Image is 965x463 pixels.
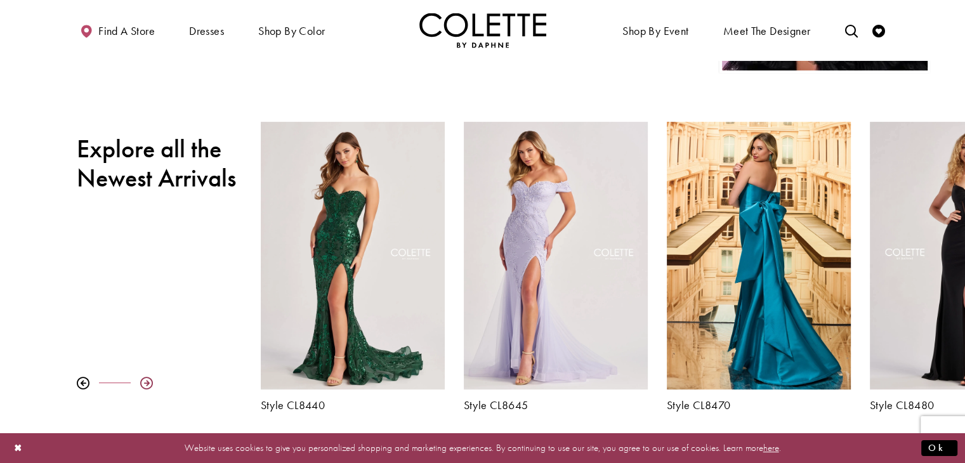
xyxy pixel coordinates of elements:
[657,112,860,421] div: Colette by Daphne Style No. CL8470
[189,25,224,37] span: Dresses
[91,440,874,457] p: Website uses cookies to give you personalized shopping and marketing experiences. By continuing t...
[251,112,454,421] div: Colette by Daphne Style No. CL8440
[77,134,242,193] h2: Explore all the Newest Arrivals
[261,122,445,389] a: Visit Colette by Daphne Style No. CL8440 Page
[667,122,851,389] a: Visit Colette by Daphne Style No. CL8470 Page
[464,399,648,412] a: Style CL8645
[419,13,546,48] img: Colette by Daphne
[258,25,325,37] span: Shop by color
[622,25,688,37] span: Shop By Event
[921,440,957,456] button: Submit Dialog
[186,13,227,48] span: Dresses
[8,437,29,459] button: Close Dialog
[667,399,851,412] a: Style CL8470
[77,13,158,48] a: Find a store
[723,25,811,37] span: Meet the designer
[763,441,779,454] a: here
[255,13,328,48] span: Shop by color
[869,13,888,48] a: Check Wishlist
[619,13,692,48] span: Shop By Event
[419,13,546,48] a: Visit Home Page
[720,13,814,48] a: Meet the designer
[454,112,657,421] div: Colette by Daphne Style No. CL8645
[261,399,445,412] a: Style CL8440
[98,25,155,37] span: Find a store
[841,13,860,48] a: Toggle search
[464,122,648,389] a: Visit Colette by Daphne Style No. CL8645 Page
